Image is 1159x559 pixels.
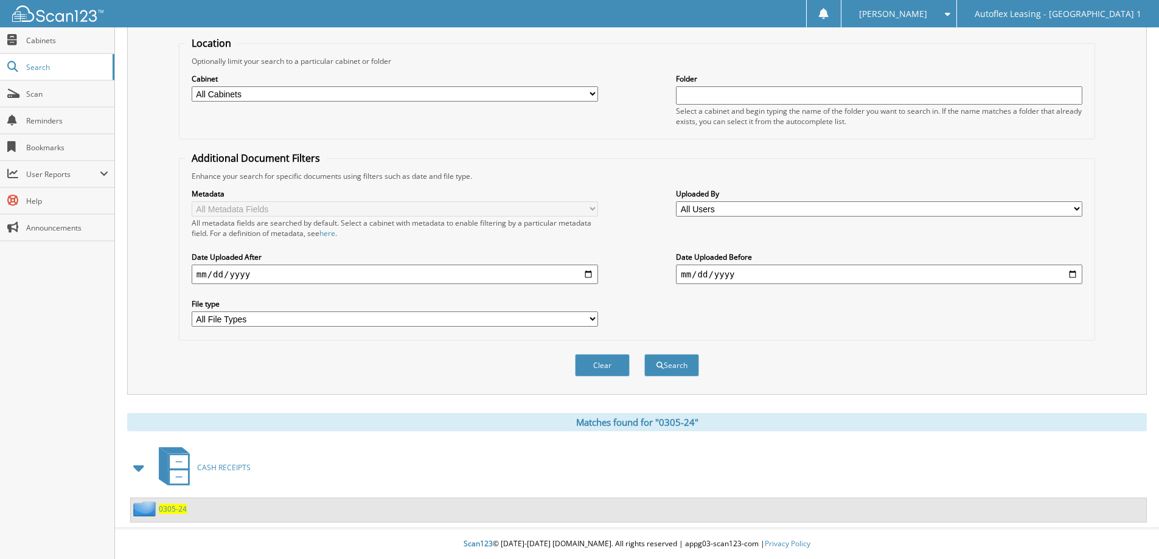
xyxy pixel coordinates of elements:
[192,299,598,309] label: File type
[159,504,187,514] a: 0305-24
[575,354,630,377] button: Clear
[975,10,1141,18] span: Autoflex Leasing - [GEOGRAPHIC_DATA] 1
[1098,501,1159,559] iframe: Chat Widget
[186,171,1088,181] div: Enhance your search for specific documents using filters such as date and file type.
[26,62,106,72] span: Search
[197,462,251,473] span: CASH RECEIPTS
[26,223,108,233] span: Announcements
[676,106,1082,127] div: Select a cabinet and begin typing the name of the folder you want to search in. If the name match...
[26,169,100,179] span: User Reports
[676,252,1082,262] label: Date Uploaded Before
[151,443,251,491] a: CASH RECEIPTS
[859,10,927,18] span: [PERSON_NAME]
[676,265,1082,284] input: end
[26,116,108,126] span: Reminders
[26,196,108,206] span: Help
[186,56,1088,66] div: Optionally limit your search to a particular cabinet or folder
[133,501,159,516] img: folder2.png
[192,265,598,284] input: start
[319,228,335,238] a: here
[644,354,699,377] button: Search
[192,74,598,84] label: Cabinet
[192,189,598,199] label: Metadata
[127,413,1147,431] div: Matches found for "0305-24"
[26,35,108,46] span: Cabinets
[26,89,108,99] span: Scan
[765,538,810,549] a: Privacy Policy
[26,142,108,153] span: Bookmarks
[186,36,237,50] legend: Location
[115,529,1159,559] div: © [DATE]-[DATE] [DOMAIN_NAME]. All rights reserved | appg03-scan123-com |
[186,151,326,165] legend: Additional Document Filters
[12,5,103,22] img: scan123-logo-white.svg
[676,189,1082,199] label: Uploaded By
[192,218,598,238] div: All metadata fields are searched by default. Select a cabinet with metadata to enable filtering b...
[464,538,493,549] span: Scan123
[676,74,1082,84] label: Folder
[192,252,598,262] label: Date Uploaded After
